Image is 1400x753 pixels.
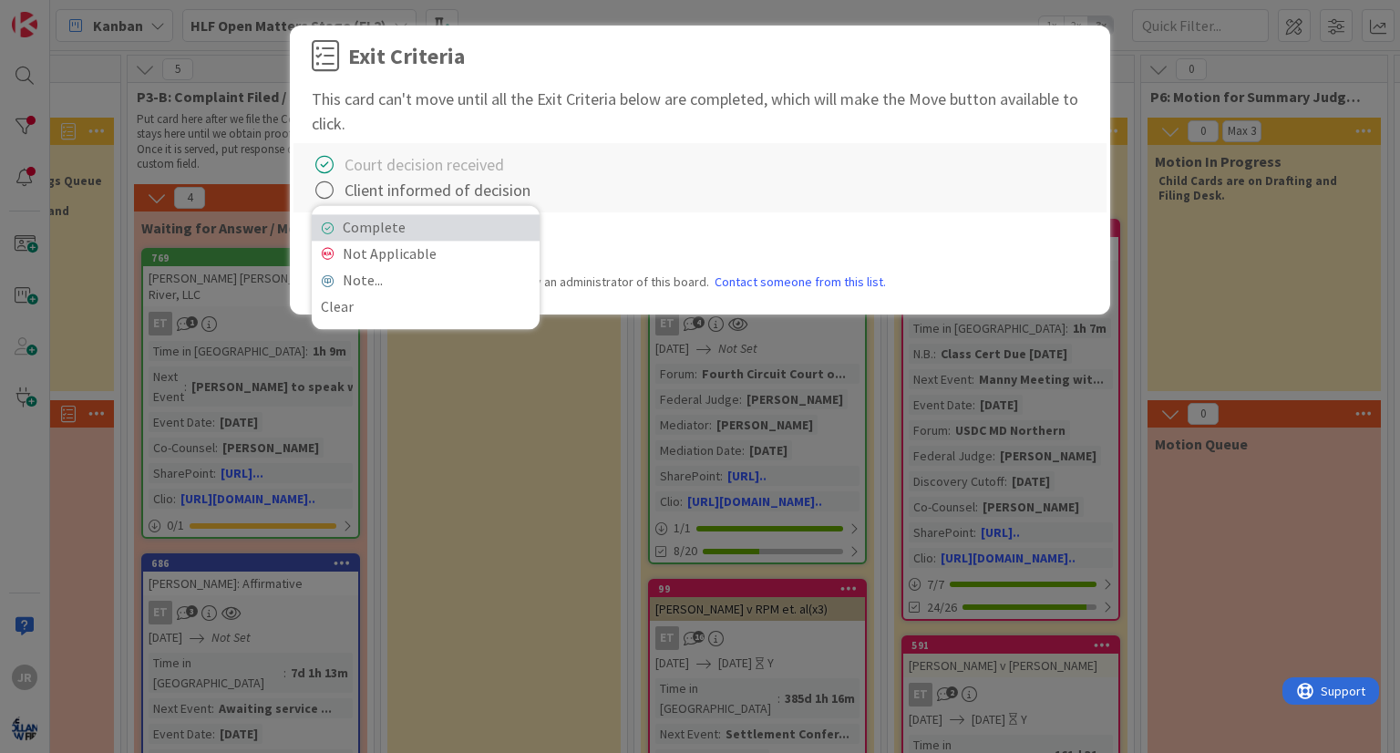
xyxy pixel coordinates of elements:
a: Note... [312,267,540,294]
div: Court decision received [345,152,504,177]
a: Clear [312,294,540,320]
a: Not Applicable [312,241,540,267]
a: Complete [312,214,540,241]
div: This card can't move until all the Exit Criteria below are completed, which will make the Move bu... [312,87,1088,136]
a: Contact someone from this list. [715,273,886,292]
div: Note: Exit Criteria is a board setting set by an administrator of this board. [312,273,1088,292]
div: Exit Criteria [348,40,465,73]
div: Client informed of decision [345,178,530,202]
span: Support [38,3,83,25]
